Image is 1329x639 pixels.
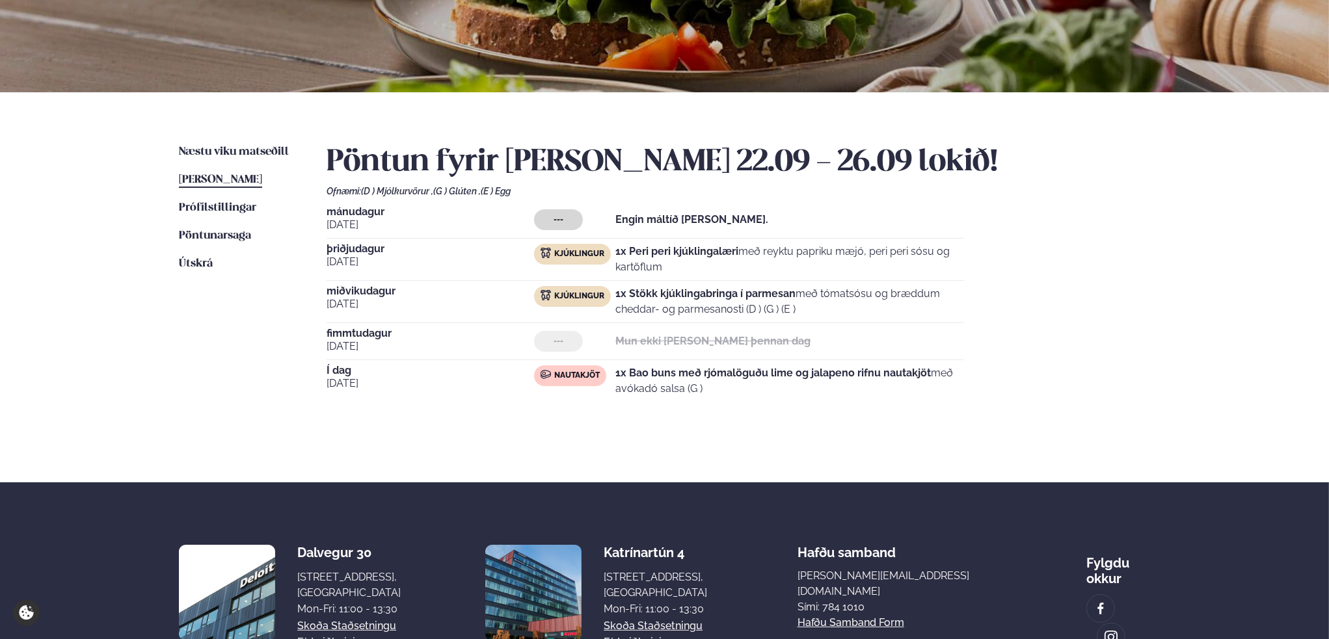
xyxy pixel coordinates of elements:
[541,369,551,380] img: beef.svg
[554,371,600,381] span: Nautakjöt
[615,365,964,397] p: með avókadó salsa (G )
[554,249,604,259] span: Kjúklingur
[179,200,256,216] a: Prófílstillingar
[297,569,401,601] div: [STREET_ADDRESS], [GEOGRAPHIC_DATA]
[1087,595,1114,622] a: image alt
[615,367,931,379] strong: 1x Bao buns með rjómalöguðu lime og jalapeno rifnu nautakjöt
[615,286,964,317] p: með tómatsósu og bræddum cheddar- og parmesanosti (D ) (G ) (E )
[327,186,1150,196] div: Ofnæmi:
[554,336,563,346] span: ---
[179,228,251,244] a: Pöntunarsaga
[541,248,551,258] img: chicken.svg
[615,245,738,257] strong: 1x Peri peri kjúklingalæri
[481,186,511,196] span: (E ) Egg
[604,545,707,560] div: Katrínartún 4
[615,244,964,275] p: með reyktu papriku mæjó, peri peri sósu og kartöflum
[798,534,896,560] span: Hafðu samband
[615,287,796,300] strong: 1x Stökk kjúklingabringa í parmesan
[798,568,997,599] a: [PERSON_NAME][EMAIL_ADDRESS][DOMAIN_NAME]
[554,215,563,225] span: ---
[327,286,534,296] span: miðvikudagur
[179,174,262,185] span: [PERSON_NAME]
[179,230,251,241] span: Pöntunarsaga
[554,291,604,302] span: Kjúklingur
[327,144,1150,181] h2: Pöntun fyrir [PERSON_NAME] 22.09 - 26.09 lokið!
[433,186,481,196] span: (G ) Glúten ,
[327,207,534,217] span: mánudagur
[327,376,534,391] span: [DATE]
[541,290,551,300] img: chicken.svg
[604,601,707,617] div: Mon-Fri: 11:00 - 13:30
[179,202,256,213] span: Prófílstillingar
[1094,601,1108,616] img: image alt
[615,213,768,226] strong: Engin máltíð [PERSON_NAME].
[327,244,534,254] span: þriðjudagur
[327,254,534,270] span: [DATE]
[361,186,433,196] span: (D ) Mjólkurvörur ,
[179,258,213,269] span: Útskrá
[179,172,262,188] a: [PERSON_NAME]
[604,569,707,601] div: [STREET_ADDRESS], [GEOGRAPHIC_DATA]
[798,599,997,615] p: Sími: 784 1010
[327,296,534,312] span: [DATE]
[13,599,40,626] a: Cookie settings
[327,217,534,233] span: [DATE]
[1086,545,1150,586] div: Fylgdu okkur
[615,335,811,347] strong: Mun ekki [PERSON_NAME] þennan dag
[179,146,289,157] span: Næstu viku matseðill
[327,328,534,339] span: fimmtudagur
[179,144,289,160] a: Næstu viku matseðill
[179,256,213,272] a: Útskrá
[297,545,401,560] div: Dalvegur 30
[798,615,904,631] a: Hafðu samband form
[327,339,534,354] span: [DATE]
[327,365,534,376] span: Í dag
[297,601,401,617] div: Mon-Fri: 11:00 - 13:30
[297,618,396,634] a: Skoða staðsetningu
[604,618,703,634] a: Skoða staðsetningu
